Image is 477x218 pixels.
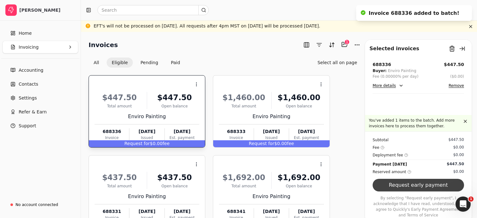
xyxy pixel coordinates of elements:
[274,103,324,109] div: Open balance
[352,40,362,50] button: More
[95,103,144,109] div: Total amount
[15,202,58,208] div: No account connected
[344,39,350,45] div: 1
[444,61,464,68] button: $447.50
[165,135,199,141] div: Est. payment
[287,141,294,146] span: fee
[19,109,47,115] span: Refer & Earn
[373,74,418,79] div: Fee (0.00000% per day)
[373,137,388,143] div: Subtotal
[289,128,324,135] div: [DATE]
[453,152,464,158] div: $0.00
[166,58,185,68] button: Paid
[313,58,362,68] button: Select all on page
[89,58,185,68] div: Invoice filter options
[219,183,269,189] div: Total amount
[219,103,269,109] div: Total amount
[453,144,464,150] div: $0.00
[369,45,419,52] div: Selected invoices
[3,199,78,210] a: No account connected
[289,135,324,141] div: Est. payment
[89,58,104,68] button: All
[95,128,129,135] div: 688336
[274,183,324,189] div: Open balance
[219,92,269,103] div: $1,460.00
[373,152,408,158] div: Deployment fee
[3,41,78,53] button: Invoicing
[165,128,199,135] div: [DATE]
[450,74,464,79] button: ($0.00)
[254,135,289,141] div: Issued
[373,161,407,167] div: Payment [DATE]
[455,197,471,212] iframe: Intercom live chat
[254,128,289,135] div: [DATE]
[447,161,464,167] div: $447.50
[95,172,144,183] div: $437.50
[94,23,320,29] div: EFT's will not be processed on [DATE]. All requests after 4pm MST on [DATE] will be processed [DA...
[219,135,253,141] div: Invoice
[19,123,36,129] span: Support
[213,140,329,147] div: $0.00
[129,128,164,135] div: [DATE]
[373,169,411,175] div: Reserved amount
[339,39,350,50] button: Batch (1)
[388,68,416,74] div: Enviro Painting
[95,113,199,120] div: Enviro Painting
[373,195,464,218] p: By selecting "Request early payment", I acknowledge that I have read, understood, and agree to Qu...
[289,208,324,215] div: [DATE]
[373,144,384,151] div: Fee
[97,5,209,15] input: Search
[19,7,75,13] div: [PERSON_NAME]
[150,172,199,183] div: $437.50
[89,140,205,147] div: $0.00
[219,193,324,200] div: Enviro Painting
[448,137,464,142] div: $447.50
[150,183,199,189] div: Open balance
[19,30,32,37] span: Home
[95,135,129,141] div: Invoice
[254,208,289,215] div: [DATE]
[3,64,78,76] a: Accounting
[19,67,43,74] span: Accounting
[95,208,129,215] div: 688331
[373,61,391,68] div: 688336
[124,141,150,146] span: Request for
[219,172,269,183] div: $1,692.00
[129,135,164,141] div: Issued
[327,40,337,50] button: Sort
[373,68,387,74] div: Buyer:
[3,78,78,90] a: Contacts
[219,128,253,135] div: 688333
[95,193,199,200] div: Enviro Painting
[373,179,464,191] button: Request early payment
[107,58,133,68] button: Eligible
[19,81,38,88] span: Contacts
[3,92,78,104] a: Settings
[274,92,324,103] div: $1,460.00
[369,9,459,17] div: Invoice 688336 added to batch!
[369,118,462,129] p: You've added 1 items to the batch. Add more invoices here to process them together.
[19,95,37,101] span: Settings
[249,141,275,146] span: Request for
[3,119,78,132] button: Support
[150,92,199,103] div: $447.50
[135,58,163,68] button: Pending
[219,113,324,120] div: Enviro Painting
[3,106,78,118] button: Refer & Earn
[468,197,474,202] span: 1
[165,208,199,215] div: [DATE]
[129,208,164,215] div: [DATE]
[274,172,324,183] div: $1,692.00
[219,208,253,215] div: 688341
[89,40,118,50] h2: Invoices
[95,92,144,103] div: $447.50
[150,103,199,109] div: Open balance
[373,82,404,89] button: More details
[163,141,170,146] span: fee
[95,183,144,189] div: Total amount
[453,169,464,174] div: $0.00
[3,27,78,39] a: Home
[449,82,464,89] button: Remove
